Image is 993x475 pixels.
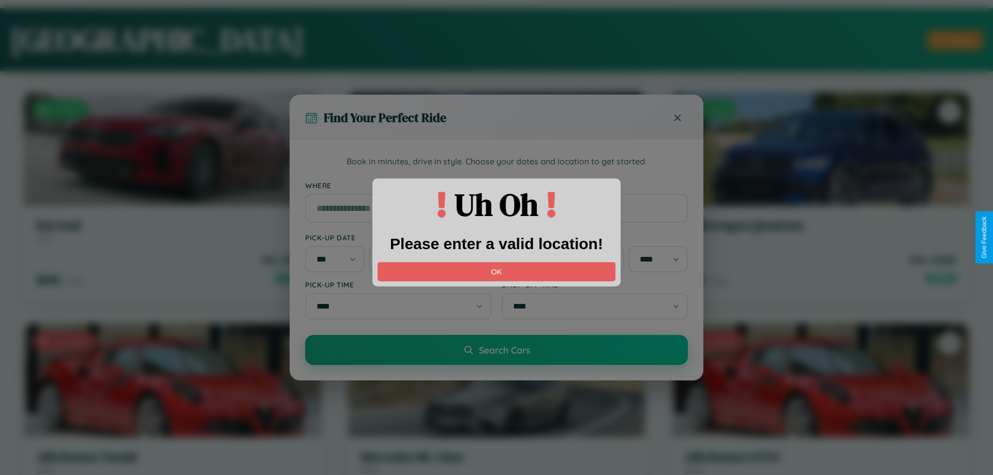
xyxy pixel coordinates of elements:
label: Pick-up Time [305,280,491,289]
label: Pick-up Date [305,233,491,242]
label: Drop-off Time [502,280,688,289]
h3: Find Your Perfect Ride [324,109,446,126]
label: Drop-off Date [502,233,688,242]
span: Search Cars [479,344,530,356]
p: Book in minutes, drive in style. Choose your dates and location to get started. [305,155,688,168]
label: Where [305,181,688,190]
